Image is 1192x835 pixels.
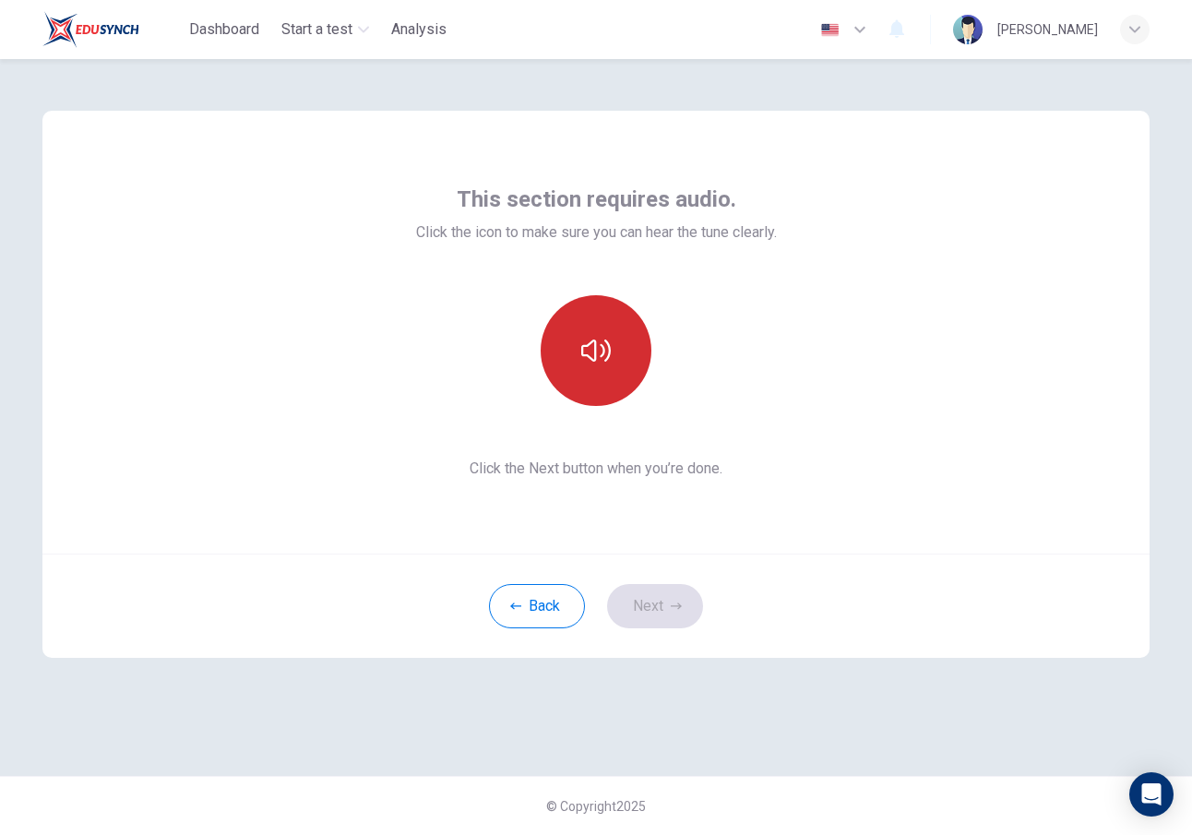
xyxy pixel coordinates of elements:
button: Back [489,584,585,628]
span: This section requires audio. [457,185,736,214]
img: en [818,23,841,37]
span: Dashboard [189,18,259,41]
button: Analysis [384,13,454,46]
span: Analysis [391,18,447,41]
button: Start a test [274,13,376,46]
button: Dashboard [182,13,267,46]
img: Profile picture [953,15,983,44]
span: Start a test [281,18,352,41]
span: Click the icon to make sure you can hear the tune clearly. [416,221,777,244]
span: © Copyright 2025 [546,799,646,814]
div: [PERSON_NAME] [997,18,1098,41]
div: Open Intercom Messenger [1129,772,1174,817]
a: EduSynch logo [42,11,182,48]
span: Click the Next button when you’re done. [416,458,777,480]
img: EduSynch logo [42,11,139,48]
